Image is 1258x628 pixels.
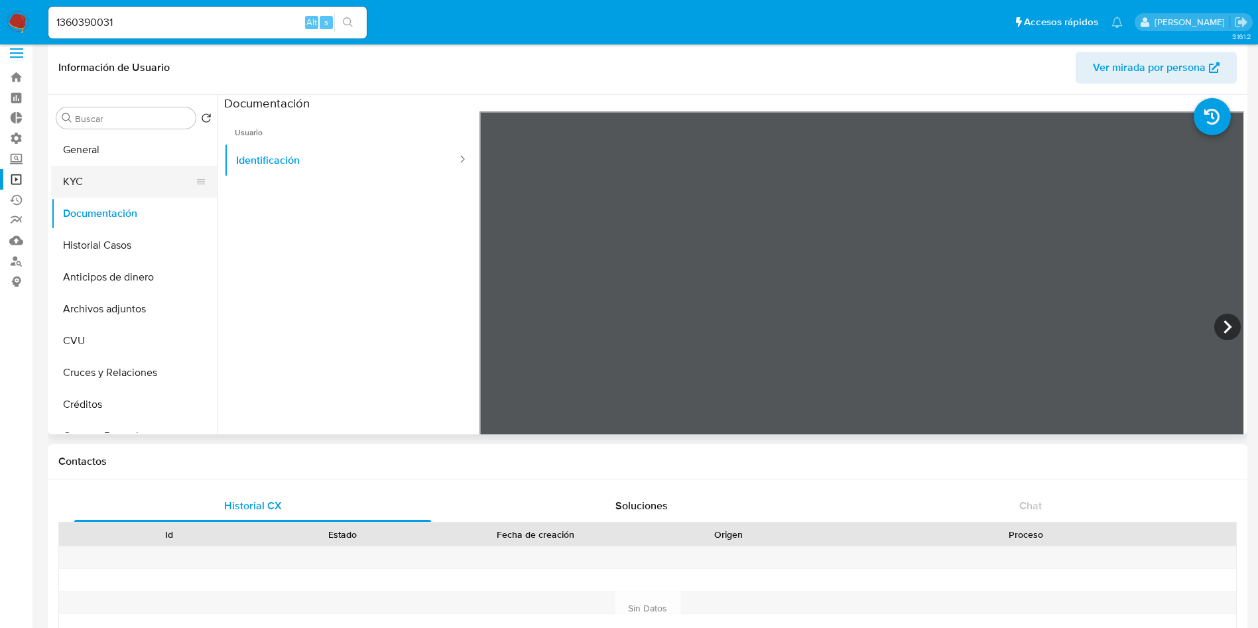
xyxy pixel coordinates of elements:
[201,113,212,127] button: Volver al orden por defecto
[615,498,668,513] span: Soluciones
[334,13,361,32] button: search-icon
[1093,52,1206,84] span: Ver mirada por persona
[58,61,170,74] h1: Información de Usuario
[51,389,217,420] button: Créditos
[1076,52,1237,84] button: Ver mirada por persona
[51,325,217,357] button: CVU
[439,528,633,541] div: Fecha de creación
[75,113,190,125] input: Buscar
[224,498,282,513] span: Historial CX
[51,198,217,229] button: Documentación
[1019,498,1042,513] span: Chat
[62,113,72,123] button: Buscar
[58,455,1237,468] h1: Contactos
[92,528,247,541] div: Id
[1111,17,1123,28] a: Notificaciones
[51,261,217,293] button: Anticipos de dinero
[825,528,1227,541] div: Proceso
[1232,31,1251,42] span: 3.161.2
[48,14,367,31] input: Buscar usuario o caso...
[324,16,328,29] span: s
[51,229,217,261] button: Historial Casos
[651,528,806,541] div: Origen
[51,420,217,452] button: Cuentas Bancarias
[51,357,217,389] button: Cruces y Relaciones
[1234,15,1248,29] a: Salir
[1024,15,1098,29] span: Accesos rápidos
[1155,16,1229,29] p: gustavo.deseta@mercadolibre.com
[51,293,217,325] button: Archivos adjuntos
[51,166,206,198] button: KYC
[265,528,420,541] div: Estado
[51,134,217,166] button: General
[306,16,317,29] span: Alt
